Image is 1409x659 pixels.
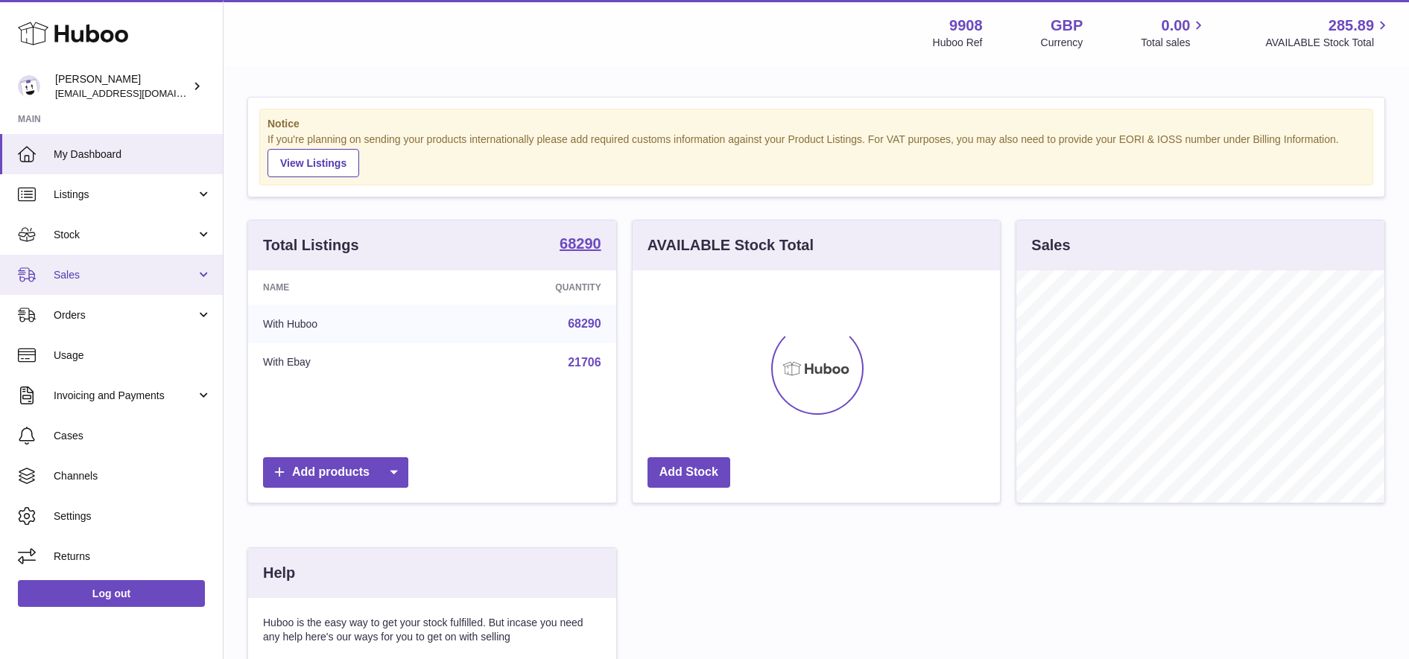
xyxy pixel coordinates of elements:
[54,188,196,202] span: Listings
[1329,16,1374,36] span: 285.89
[54,147,212,162] span: My Dashboard
[1141,16,1207,50] a: 0.00 Total sales
[267,149,359,177] a: View Listings
[263,616,601,644] p: Huboo is the easy way to get your stock fulfilled. But incase you need any help here's our ways f...
[54,348,212,363] span: Usage
[263,563,295,583] h3: Help
[647,457,730,488] a: Add Stock
[1162,16,1191,36] span: 0.00
[54,550,212,564] span: Returns
[54,389,196,403] span: Invoicing and Payments
[55,87,219,99] span: [EMAIL_ADDRESS][DOMAIN_NAME]
[54,308,196,322] span: Orders
[1265,36,1391,50] span: AVAILABLE Stock Total
[18,580,205,607] a: Log out
[54,509,212,523] span: Settings
[55,72,189,101] div: [PERSON_NAME]
[248,343,442,382] td: With Ebay
[1031,235,1070,255] h3: Sales
[263,235,359,255] h3: Total Listings
[54,268,196,282] span: Sales
[248,305,442,343] td: With Huboo
[442,270,615,305] th: Quantity
[560,236,601,251] strong: 68290
[263,457,408,488] a: Add products
[560,236,601,254] a: 68290
[568,317,601,330] a: 68290
[568,356,601,369] a: 21706
[1141,36,1207,50] span: Total sales
[54,429,212,443] span: Cases
[267,133,1365,177] div: If you're planning on sending your products internationally please add required customs informati...
[933,36,983,50] div: Huboo Ref
[1041,36,1083,50] div: Currency
[54,469,212,483] span: Channels
[54,228,196,242] span: Stock
[18,75,40,98] img: tbcollectables@hotmail.co.uk
[267,117,1365,131] strong: Notice
[1051,16,1083,36] strong: GBP
[1265,16,1391,50] a: 285.89 AVAILABLE Stock Total
[949,16,983,36] strong: 9908
[248,270,442,305] th: Name
[647,235,814,255] h3: AVAILABLE Stock Total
